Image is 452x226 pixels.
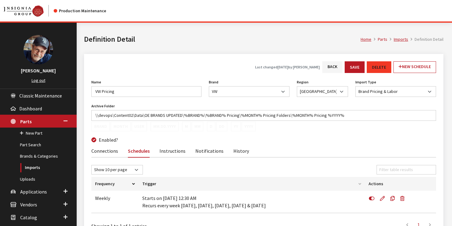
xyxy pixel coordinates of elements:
[355,79,376,85] label: Import Type
[322,61,343,73] a: Back
[377,191,388,206] a: Edit Schedule
[278,65,288,69] span: [DATE]
[95,195,110,201] span: Weekly
[209,79,218,85] label: Brand
[394,36,408,42] a: Imports
[132,122,147,131] button: User
[91,122,110,131] button: Brand
[233,144,249,157] a: History
[297,79,308,85] label: Region
[231,122,241,131] button: YY
[19,105,42,112] span: Dashboard
[24,35,53,64] img: Ray Goodwin
[19,93,62,99] span: Classic Maintenance
[242,122,256,131] button: YYYY
[20,214,37,220] span: Catalog
[54,8,106,14] div: Production Maintenance
[20,118,32,124] span: Parts
[142,195,266,209] span: Starts on [DATE] 12:30 AM Recurs every week [DATE], [DATE], [DATE], [DATE] & [DATE]
[365,177,436,191] th: Actions
[20,189,47,195] span: Applications
[361,36,371,42] a: Home
[111,122,131,131] button: Month
[255,64,320,70] h5: Last changed by [PERSON_NAME]
[397,191,410,206] button: Delete Schedule
[84,34,361,45] h1: Definition Detail
[369,191,377,206] button: Disable Schedule
[91,144,118,157] a: Connections
[388,191,397,206] a: Copy Schedule
[195,144,224,157] a: Notifications
[128,144,150,158] a: Schedules
[99,136,118,144] label: Enabled?
[6,67,71,74] h3: [PERSON_NAME]
[91,79,101,85] label: Name
[345,61,365,73] button: Save
[4,6,44,17] img: Catalog Maintenance
[91,177,139,191] th: Frequency: activate to sort column descending
[20,201,37,208] span: Vendors
[207,122,215,131] button: D
[159,144,186,157] a: Instructions
[367,61,391,73] button: Delete
[371,36,387,43] li: Parts
[91,103,115,109] label: Archive Folder
[377,165,436,174] input: Filter table results
[408,36,443,43] li: Definition Detail
[192,122,203,131] button: MM
[216,122,227,131] button: DD
[139,177,365,191] th: Trigger: activate to sort column ascending
[393,61,436,73] a: New Schedule
[182,122,191,131] button: M
[151,122,178,131] button: MM.DD.YYYY
[4,5,54,17] a: Insignia Group logo
[32,78,45,83] a: Log out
